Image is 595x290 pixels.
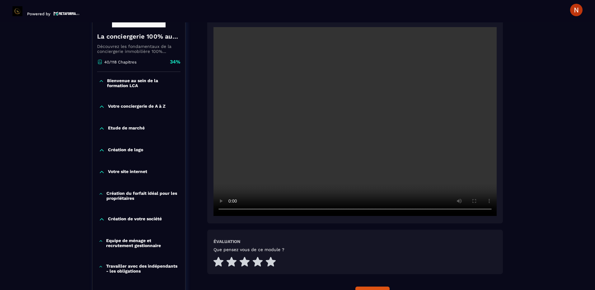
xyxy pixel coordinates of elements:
p: 34% [170,58,180,65]
p: Création de votre société [108,216,162,222]
img: logo-branding [12,6,22,16]
p: Création de logo [108,147,143,153]
p: Travailler avec des indépendants - les obligations [106,264,179,274]
p: Bienvenue au sein de la formation LCA [107,78,179,88]
p: 40/118 Chapitres [104,60,137,64]
p: Votre site internet [108,169,147,175]
p: Votre conciergerie de A à Z [108,104,166,110]
p: Découvrez les fondamentaux de la conciergerie immobilière 100% automatisée. Cette formation est c... [97,44,180,54]
img: logo [54,11,80,16]
h4: La conciergerie 100% automatisée [97,32,180,41]
h6: Évaluation [213,239,240,244]
p: Powered by [27,12,50,16]
p: Création du forfait idéal pour les propriétaires [106,191,179,201]
p: Etude de marché [108,125,145,132]
h5: Que pensez vous de ce module ? [213,247,284,252]
p: Equipe de ménage et recrutement gestionnaire [106,238,179,248]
